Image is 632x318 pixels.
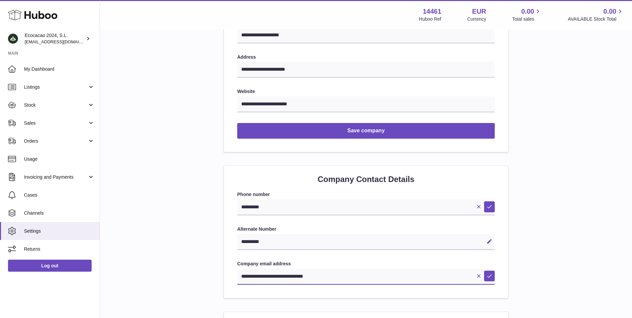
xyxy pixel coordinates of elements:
[25,39,98,44] span: [EMAIL_ADDRESS][DOMAIN_NAME]
[237,54,495,60] label: Address
[237,226,495,232] label: Alternate Number
[512,7,542,22] a: 0.00 Total sales
[24,102,88,108] span: Stock
[24,246,95,252] span: Returns
[603,7,616,16] span: 0.00
[24,228,95,234] span: Settings
[237,191,495,198] label: Phone number
[423,7,441,16] strong: 14461
[568,16,624,22] span: AVAILABLE Stock Total
[419,16,441,22] div: Huboo Ref
[512,16,542,22] span: Total sales
[237,261,495,267] label: Company email address
[24,156,95,162] span: Usage
[25,32,85,45] div: Ecocacao 2024, S.L.
[24,174,88,180] span: Invoicing and Payments
[8,260,92,272] a: Log out
[568,7,624,22] a: 0.00 AVAILABLE Stock Total
[24,210,95,216] span: Channels
[237,174,495,185] h2: Company Contact Details
[24,84,88,90] span: Listings
[237,123,495,139] button: Save company
[24,120,88,126] span: Sales
[8,34,18,44] img: internalAdmin-14461@internal.huboo.com
[24,138,88,144] span: Orders
[24,192,95,198] span: Cases
[237,88,495,95] label: Website
[472,7,486,16] strong: EUR
[24,66,95,72] span: My Dashboard
[521,7,534,16] span: 0.00
[467,16,486,22] div: Currency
